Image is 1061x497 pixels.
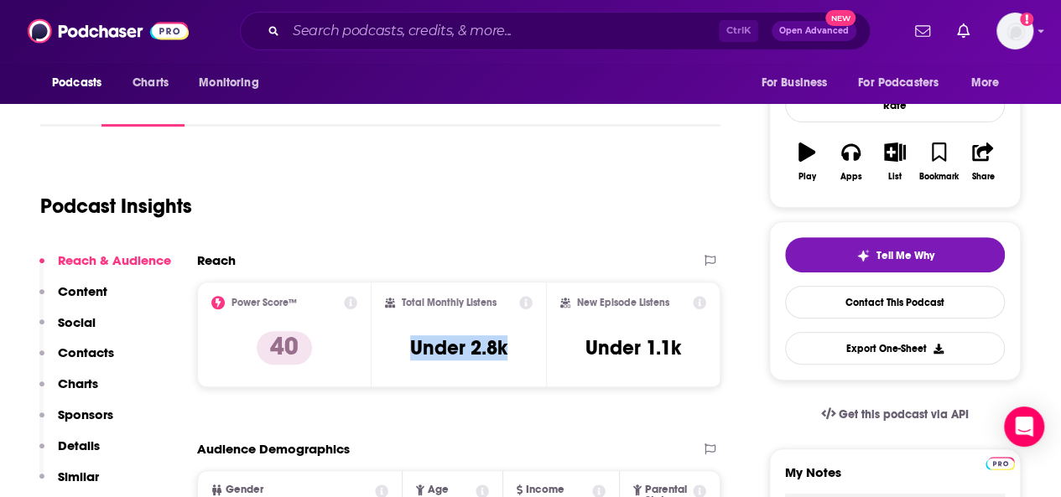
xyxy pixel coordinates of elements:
[199,71,258,95] span: Monitoring
[257,331,312,365] p: 40
[960,67,1021,99] button: open menu
[428,484,449,495] span: Age
[39,437,100,469] button: Details
[39,283,107,314] button: Content
[785,286,1005,318] a: Contact This Podcast
[1020,13,1033,26] svg: Add a profile image
[58,406,113,422] p: Sponsors
[839,407,969,422] span: Get this podcast via API
[749,67,848,99] button: open menu
[785,88,1005,122] div: Rate
[58,252,171,268] p: Reach & Audience
[950,17,976,45] a: Show notifications dropdown
[986,454,1015,470] a: Pro website
[798,172,816,182] div: Play
[286,18,719,44] input: Search podcasts, credits, & more...
[472,88,516,127] a: Lists2
[858,71,939,95] span: For Podcasters
[208,88,292,127] a: Episodes738
[526,484,564,495] span: Income
[197,252,236,268] h2: Reach
[888,172,902,182] div: List
[39,406,113,437] button: Sponsors
[971,172,994,182] div: Share
[785,332,1005,365] button: Export One-Sheet
[856,249,870,262] img: tell me why sparkle
[40,194,192,219] h1: Podcast Insights
[873,132,917,192] button: List
[908,17,937,45] a: Show notifications dropdown
[996,13,1033,49] img: User Profile
[240,12,871,50] div: Search podcasts, credits, & more...
[785,237,1005,272] button: tell me why sparkleTell Me Why
[971,71,1000,95] span: More
[1004,406,1044,447] div: Open Intercom Messenger
[402,297,497,308] h2: Total Monthly Listens
[919,172,959,182] div: Bookmark
[876,249,934,262] span: Tell Me Why
[785,464,1005,494] label: My Notes
[231,297,297,308] h2: Power Score™
[996,13,1033,49] span: Logged in as HBurn
[539,88,580,127] a: Similar
[410,335,507,360] h3: Under 2.8k
[585,335,681,360] h3: Under 1.1k
[986,457,1015,470] img: Podchaser Pro
[122,67,179,99] a: Charts
[829,132,872,192] button: Apps
[996,13,1033,49] button: Show profile menu
[133,71,169,95] span: Charts
[58,314,96,330] p: Social
[28,15,189,47] img: Podchaser - Follow, Share and Rate Podcasts
[58,469,99,484] p: Similar
[761,71,827,95] span: For Business
[39,375,98,406] button: Charts
[917,132,960,192] button: Bookmark
[840,172,862,182] div: Apps
[52,71,101,95] span: Podcasts
[101,88,185,127] a: InsightsPodchaser Pro
[39,314,96,345] button: Social
[58,344,114,360] p: Contacts
[226,484,263,495] span: Gender
[825,10,856,26] span: New
[847,67,963,99] button: open menu
[58,375,98,391] p: Charts
[39,252,171,283] button: Reach & Audience
[40,67,123,99] button: open menu
[577,297,669,308] h2: New Episode Listens
[58,437,100,453] p: Details
[58,283,107,299] p: Content
[719,20,758,42] span: Ctrl K
[187,67,280,99] button: open menu
[39,344,114,375] button: Contacts
[961,132,1005,192] button: Share
[785,132,829,192] button: Play
[808,394,982,435] a: Get this podcast via API
[779,27,849,35] span: Open Advanced
[40,88,78,127] a: About
[197,441,350,457] h2: Audience Demographics
[387,88,448,127] a: Credits1
[315,88,364,127] a: Reviews
[772,21,856,41] button: Open AdvancedNew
